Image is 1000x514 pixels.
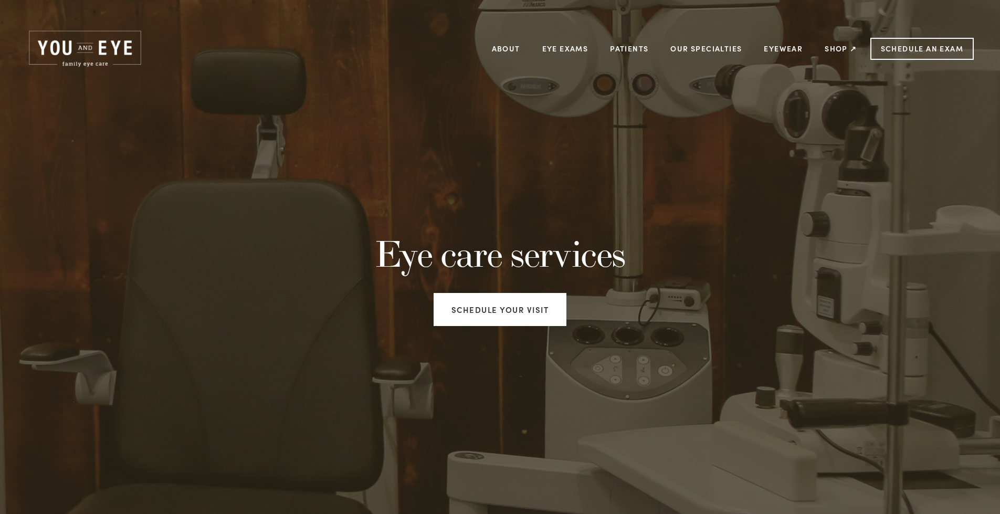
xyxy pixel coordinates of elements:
[870,38,974,60] a: Schedule an Exam
[670,44,742,54] a: Our Specialties
[212,233,789,275] h1: Eye care services
[26,29,144,69] img: Rochester, MN | You and Eye | Family Eye Care
[434,293,567,326] a: Schedule your visit
[492,40,520,57] a: About
[825,40,857,57] a: Shop ↗
[610,40,648,57] a: Patients
[542,40,588,57] a: Eye Exams
[764,40,803,57] a: Eyewear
